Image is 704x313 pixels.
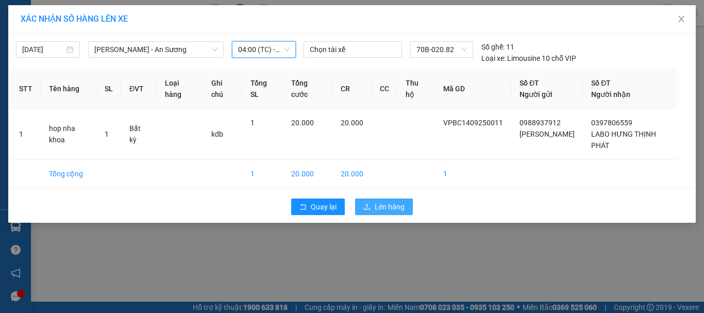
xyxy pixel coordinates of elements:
[157,69,203,109] th: Loại hàng
[311,201,337,212] span: Quay lại
[291,119,314,127] span: 20.000
[677,15,685,23] span: close
[481,53,576,64] div: Limousine 10 chỗ VIP
[435,160,511,188] td: 1
[250,119,255,127] span: 1
[41,69,96,109] th: Tên hàng
[283,160,332,188] td: 20.000
[238,42,290,57] span: 04:00 (TC) - 70B-020.82
[591,90,630,98] span: Người nhận
[41,160,96,188] td: Tổng cộng
[591,79,611,87] span: Số ĐT
[443,119,503,127] span: VPBC1409250011
[299,203,307,211] span: rollback
[203,69,242,109] th: Ghi chú
[519,90,552,98] span: Người gửi
[121,69,157,109] th: ĐVT
[242,160,283,188] td: 1
[41,109,96,160] td: hop nha khoa
[283,69,332,109] th: Tổng cước
[242,69,283,109] th: Tổng SL
[591,130,656,150] span: LABO HƯNG THỊNH PHÁT
[397,69,435,109] th: Thu hộ
[105,130,109,138] span: 1
[22,44,64,55] input: 15/09/2025
[435,69,511,109] th: Mã GD
[21,14,128,24] span: XÁC NHẬN SỐ HÀNG LÊN XE
[667,5,696,34] button: Close
[519,130,575,138] span: [PERSON_NAME]
[355,199,413,215] button: uploadLên hàng
[332,69,372,109] th: CR
[11,69,41,109] th: STT
[332,160,372,188] td: 20.000
[212,46,218,53] span: down
[341,119,363,127] span: 20.000
[121,109,157,160] td: Bất kỳ
[211,130,223,138] span: kdb
[94,42,217,57] span: Châu Thành - An Sương
[375,201,405,212] span: Lên hàng
[96,69,121,109] th: SL
[481,41,514,53] div: 11
[291,199,345,215] button: rollbackQuay lại
[11,109,41,160] td: 1
[416,42,467,57] span: 70B-020.82
[591,119,632,127] span: 0397806559
[363,203,371,211] span: upload
[519,119,561,127] span: 0988937912
[519,79,539,87] span: Số ĐT
[372,69,397,109] th: CC
[481,41,505,53] span: Số ghế:
[481,53,506,64] span: Loại xe:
